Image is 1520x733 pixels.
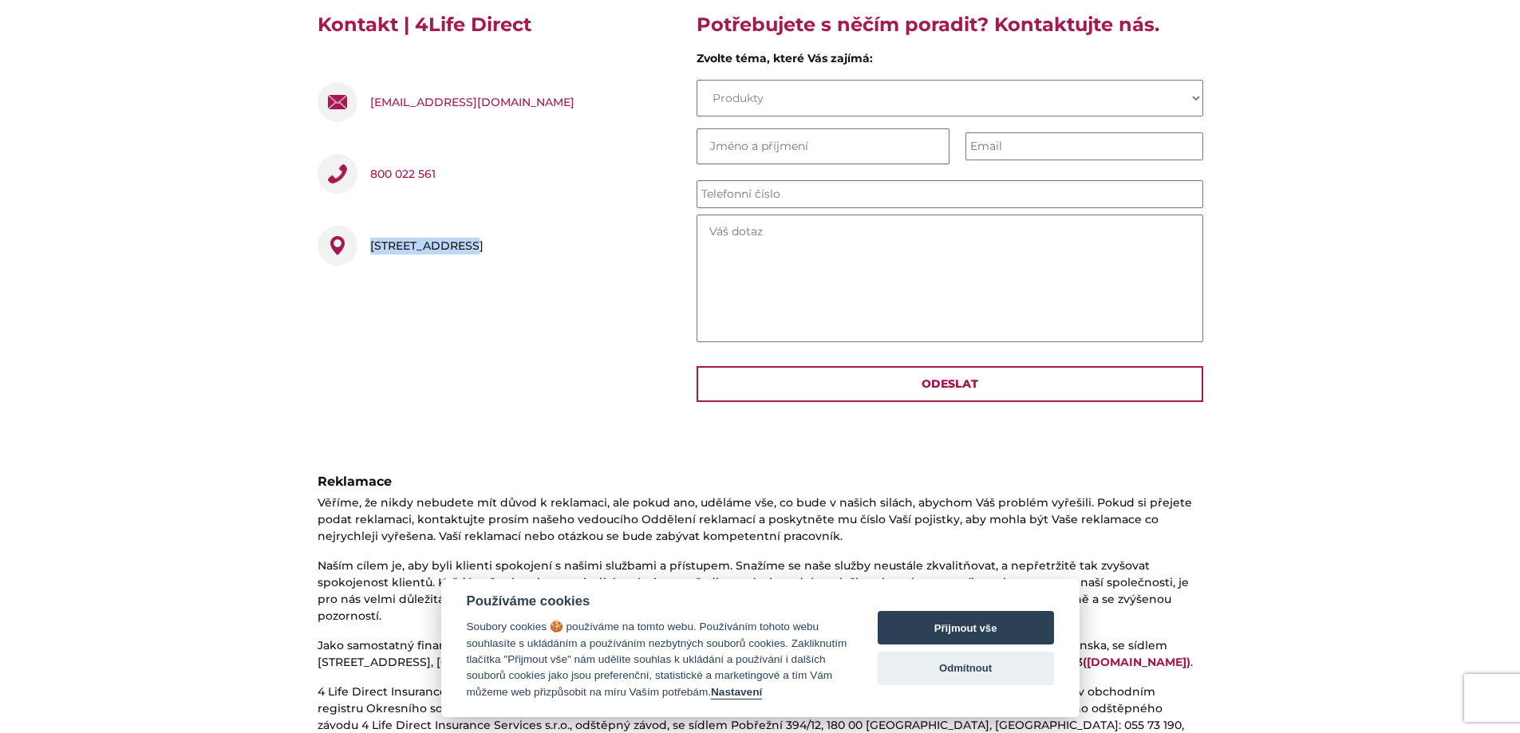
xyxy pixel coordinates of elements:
button: Odmítnout [878,652,1054,685]
h4: Kontakt | 4Life Direct [318,12,673,50]
a: 800 022 561 [370,154,436,194]
p: Naším cílem je, aby byli klienti spokojení s našimi službami a přístupem. Snažíme se naše služby ... [318,558,1203,625]
a: ([DOMAIN_NAME]) [1083,655,1190,669]
a: [EMAIL_ADDRESS][DOMAIN_NAME] [370,82,574,122]
h4: Potřebujete s něčím poradit? Kontaktujte nás. [697,12,1203,50]
p: Věříme, že nikdy nebudete mít důvod k reklamaci, ale pokud ano, uděláme vše, co bude v našich sil... [318,495,1203,545]
p: Jako samostatný finanční zprostředkovatel podléháme slovenskému a českému právnímu řádu, včetně d... [318,637,1203,671]
button: Přijmout vše [878,611,1054,644]
div: [STREET_ADDRESS] [370,226,484,266]
div: Zvolte téma, které Vás zajímá: [697,50,1203,73]
div: Reklamace [318,472,1203,491]
input: Telefonní číslo [697,180,1203,208]
button: Nastavení [711,686,762,700]
div: Soubory cookies 🍪 používáme na tomto webu. Používáním tohoto webu souhlasíte s ukládáním a použív... [467,619,847,700]
input: Jméno a příjmení [697,128,950,164]
div: Používáme cookies [467,593,847,609]
input: Email [965,132,1203,160]
input: Odeslat [697,366,1203,402]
